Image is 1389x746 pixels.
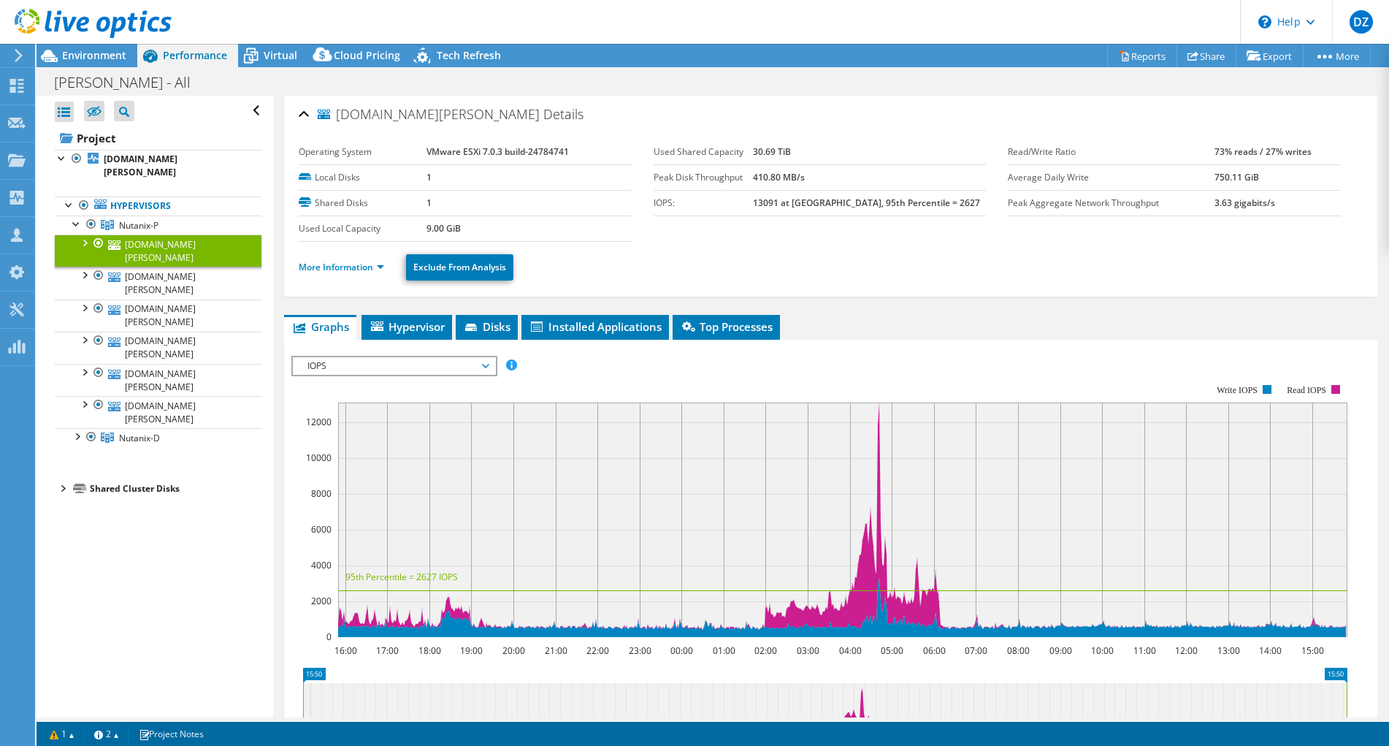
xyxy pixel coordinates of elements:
[299,261,384,273] a: More Information
[163,48,227,62] span: Performance
[654,196,753,210] label: IOPS:
[311,487,332,500] text: 8000
[1107,45,1177,67] a: Reports
[1091,644,1114,657] text: 10:00
[1258,15,1271,28] svg: \n
[1350,10,1373,34] span: DZ
[1259,644,1282,657] text: 14:00
[55,197,261,216] a: Hypervisors
[39,725,85,743] a: 1
[753,145,791,158] b: 30.69 TiB
[753,171,805,183] b: 410.80 MB/s
[460,644,483,657] text: 19:00
[1287,385,1326,395] text: Read IOPS
[1236,45,1304,67] a: Export
[754,644,777,657] text: 02:00
[406,254,513,281] a: Exclude From Analysis
[55,300,261,332] a: [DOMAIN_NAME][PERSON_NAME]
[680,319,773,334] span: Top Processes
[1301,644,1324,657] text: 15:00
[55,235,261,267] a: [DOMAIN_NAME][PERSON_NAME]
[529,319,662,334] span: Installed Applications
[119,432,160,444] span: Nutanix-D
[55,216,261,235] a: Nutanix-P
[311,595,332,607] text: 2000
[1049,644,1072,657] text: 09:00
[545,644,567,657] text: 21:00
[1217,644,1240,657] text: 13:00
[55,267,261,299] a: [DOMAIN_NAME][PERSON_NAME]
[463,319,510,334] span: Disks
[55,396,261,428] a: [DOMAIN_NAME][PERSON_NAME]
[334,644,357,657] text: 16:00
[1176,45,1236,67] a: Share
[119,219,158,232] span: Nutanix-P
[654,145,753,159] label: Used Shared Capacity
[84,725,129,743] a: 2
[1008,145,1214,159] label: Read/Write Ratio
[291,319,349,334] span: Graphs
[264,48,297,62] span: Virtual
[670,644,693,657] text: 00:00
[1133,644,1156,657] text: 11:00
[1007,644,1030,657] text: 08:00
[300,357,488,375] span: IOPS
[334,48,400,62] span: Cloud Pricing
[543,105,583,123] span: Details
[345,571,458,583] text: 95th Percentile = 2627 IOPS
[47,75,213,91] h1: [PERSON_NAME] - All
[965,644,987,657] text: 07:00
[426,145,569,158] b: VMware ESXi 7.0.3 build-24784741
[129,725,214,743] a: Project Notes
[502,644,525,657] text: 20:00
[654,170,753,185] label: Peak Disk Throughput
[1303,45,1371,67] a: More
[629,644,651,657] text: 23:00
[1008,170,1214,185] label: Average Daily Write
[1175,644,1198,657] text: 12:00
[104,153,177,178] b: [DOMAIN_NAME][PERSON_NAME]
[299,221,426,236] label: Used Local Capacity
[1214,171,1259,183] b: 750.11 GiB
[753,197,980,209] b: 13091 at [GEOGRAPHIC_DATA], 95th Percentile = 2627
[306,452,332,464] text: 10000
[318,107,540,122] span: [DOMAIN_NAME][PERSON_NAME]
[881,644,903,657] text: 05:00
[311,559,332,571] text: 4000
[1214,197,1275,209] b: 3.63 gigabits/s
[55,332,261,364] a: [DOMAIN_NAME][PERSON_NAME]
[326,631,332,643] text: 0
[797,644,819,657] text: 03:00
[426,197,432,209] b: 1
[306,416,332,428] text: 12000
[1217,385,1258,395] text: Write IOPS
[299,170,426,185] label: Local Disks
[586,644,609,657] text: 22:00
[1214,145,1312,158] b: 73% reads / 27% writes
[55,126,261,150] a: Project
[1008,196,1214,210] label: Peak Aggregate Network Throughput
[369,319,445,334] span: Hypervisor
[923,644,946,657] text: 06:00
[55,428,261,447] a: Nutanix-D
[437,48,501,62] span: Tech Refresh
[311,523,332,536] text: 6000
[418,644,441,657] text: 18:00
[299,145,426,159] label: Operating System
[55,150,261,182] a: [DOMAIN_NAME][PERSON_NAME]
[839,644,862,657] text: 04:00
[55,364,261,396] a: [DOMAIN_NAME][PERSON_NAME]
[426,222,461,235] b: 9.00 GiB
[426,171,432,183] b: 1
[299,196,426,210] label: Shared Disks
[62,48,126,62] span: Environment
[376,644,399,657] text: 17:00
[713,644,735,657] text: 01:00
[90,480,261,498] div: Shared Cluster Disks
